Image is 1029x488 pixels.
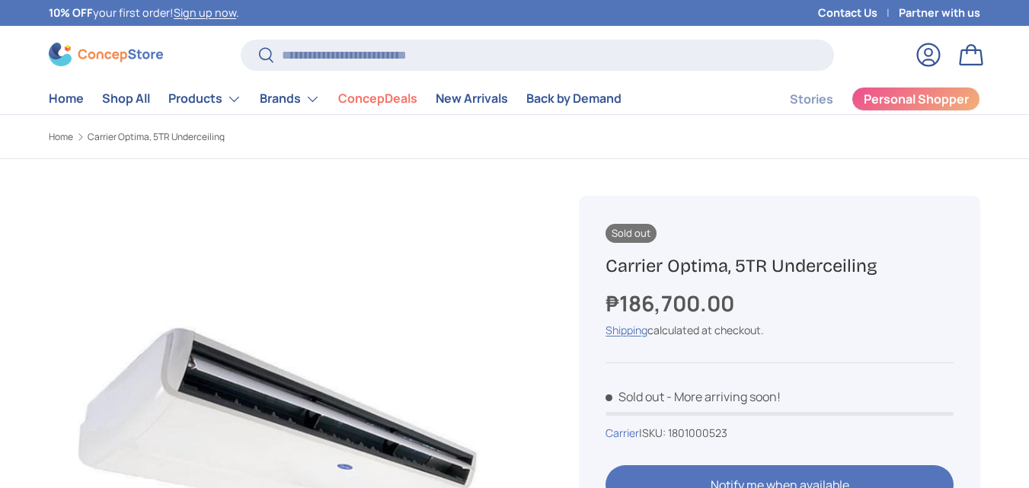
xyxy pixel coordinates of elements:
a: Stories [790,85,833,114]
a: Personal Shopper [852,87,980,111]
span: Sold out [606,388,664,405]
a: Brands [260,84,320,114]
a: Shipping [606,323,647,337]
span: Personal Shopper [864,93,969,105]
a: Home [49,132,73,142]
a: New Arrivals [436,84,508,113]
summary: Products [159,84,251,114]
a: Home [49,84,84,113]
nav: Secondary [753,84,980,114]
span: 1801000523 [668,426,727,440]
a: Partner with us [899,5,980,21]
strong: 10% OFF [49,5,93,20]
nav: Breadcrumbs [49,130,542,144]
strong: ₱186,700.00 [606,289,738,317]
a: Products [168,84,241,114]
a: Back by Demand [526,84,622,113]
a: ConcepDeals [338,84,417,113]
h1: Carrier Optima, 5TR Underceiling [606,254,954,278]
p: your first order! . [49,5,239,21]
nav: Primary [49,84,622,114]
img: ConcepStore [49,43,163,66]
a: Shop All [102,84,150,113]
p: - More arriving soon! [666,388,781,405]
a: Carrier [606,426,639,440]
summary: Brands [251,84,329,114]
div: calculated at checkout. [606,322,954,338]
a: Carrier Optima, 5TR Underceiling [88,132,225,142]
a: Contact Us [818,5,899,21]
span: | [639,426,727,440]
span: SKU: [642,426,666,440]
a: Sign up now [174,5,236,20]
span: Sold out [606,224,657,243]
